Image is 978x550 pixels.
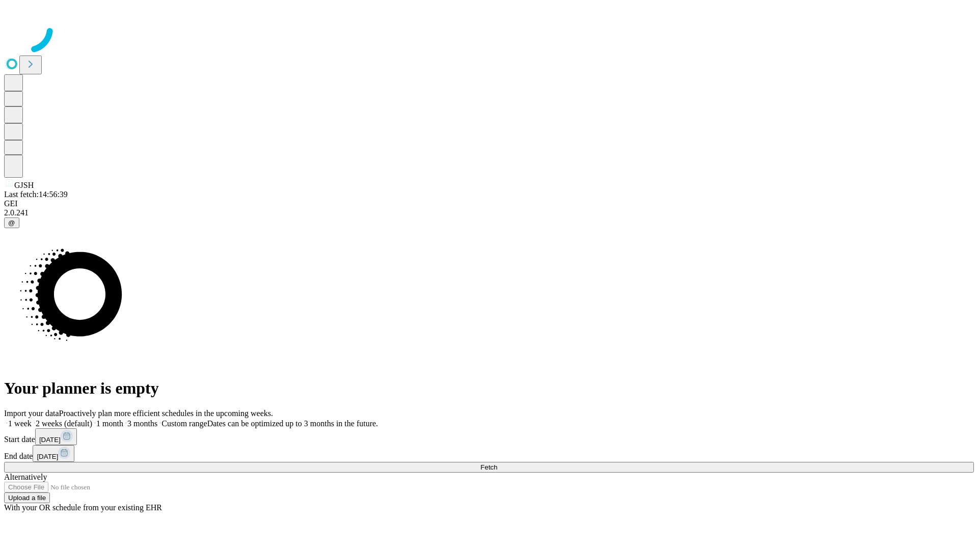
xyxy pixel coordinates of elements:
[8,419,32,428] span: 1 week
[4,208,974,217] div: 2.0.241
[4,473,47,481] span: Alternatively
[8,219,15,227] span: @
[4,462,974,473] button: Fetch
[4,409,59,418] span: Import your data
[4,445,974,462] div: End date
[37,453,58,460] span: [DATE]
[14,181,34,189] span: GJSH
[4,428,974,445] div: Start date
[127,419,157,428] span: 3 months
[4,217,19,228] button: @
[4,492,50,503] button: Upload a file
[35,428,77,445] button: [DATE]
[39,436,61,444] span: [DATE]
[480,463,497,471] span: Fetch
[33,445,74,462] button: [DATE]
[96,419,123,428] span: 1 month
[4,503,162,512] span: With your OR schedule from your existing EHR
[4,190,68,199] span: Last fetch: 14:56:39
[36,419,92,428] span: 2 weeks (default)
[207,419,378,428] span: Dates can be optimized up to 3 months in the future.
[161,419,207,428] span: Custom range
[4,199,974,208] div: GEI
[59,409,273,418] span: Proactively plan more efficient schedules in the upcoming weeks.
[4,379,974,398] h1: Your planner is empty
